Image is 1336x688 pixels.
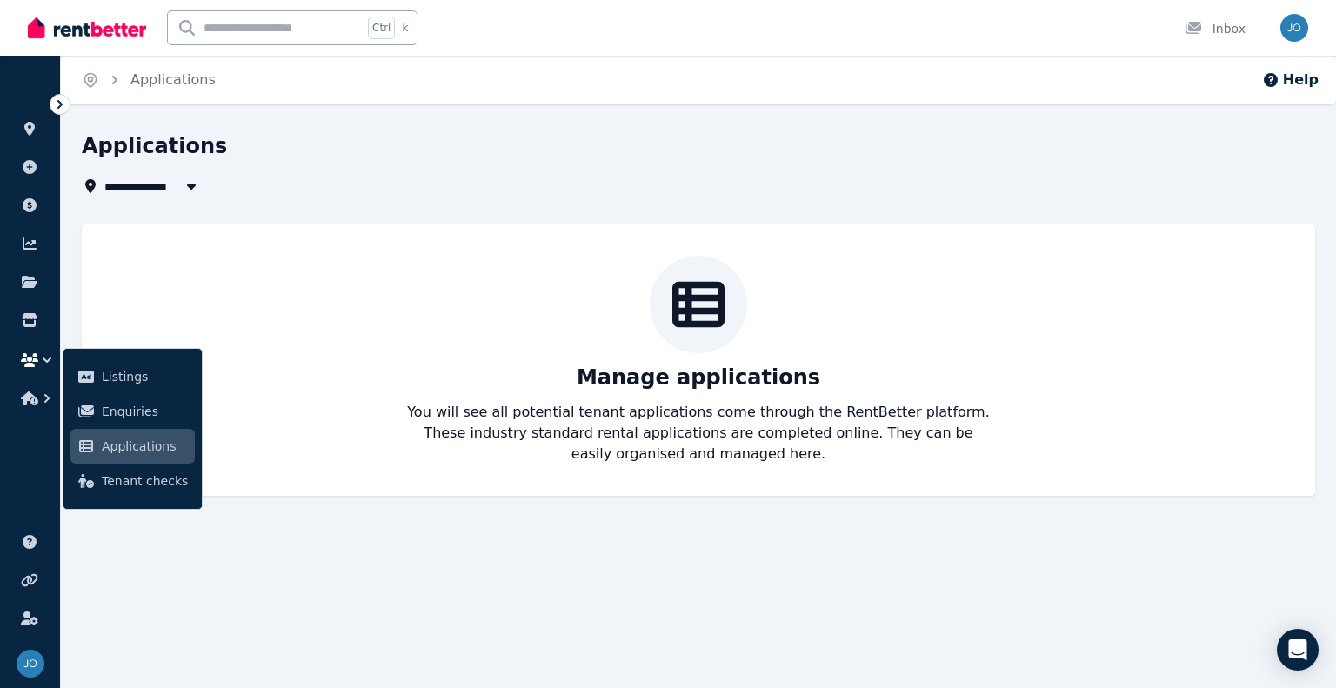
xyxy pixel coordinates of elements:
[1185,20,1246,37] div: Inbox
[102,401,188,422] span: Enquiries
[368,17,395,39] span: Ctrl
[70,464,195,498] a: Tenant checks
[102,436,188,457] span: Applications
[1280,14,1308,42] img: joeBauer
[577,364,820,391] p: Manage applications
[82,132,227,160] h1: Applications
[102,366,188,387] span: Listings
[402,21,408,35] span: k
[1277,629,1319,671] div: Open Intercom Messenger
[70,359,195,394] a: Listings
[28,15,146,41] img: RentBetter
[102,471,188,491] span: Tenant checks
[1262,70,1319,90] button: Help
[130,71,216,88] a: Applications
[406,402,991,464] p: You will see all potential tenant applications come through the RentBetter platform. These indust...
[61,56,237,104] nav: Breadcrumb
[70,429,195,464] a: Applications
[70,394,195,429] a: Enquiries
[17,650,44,678] img: joeBauer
